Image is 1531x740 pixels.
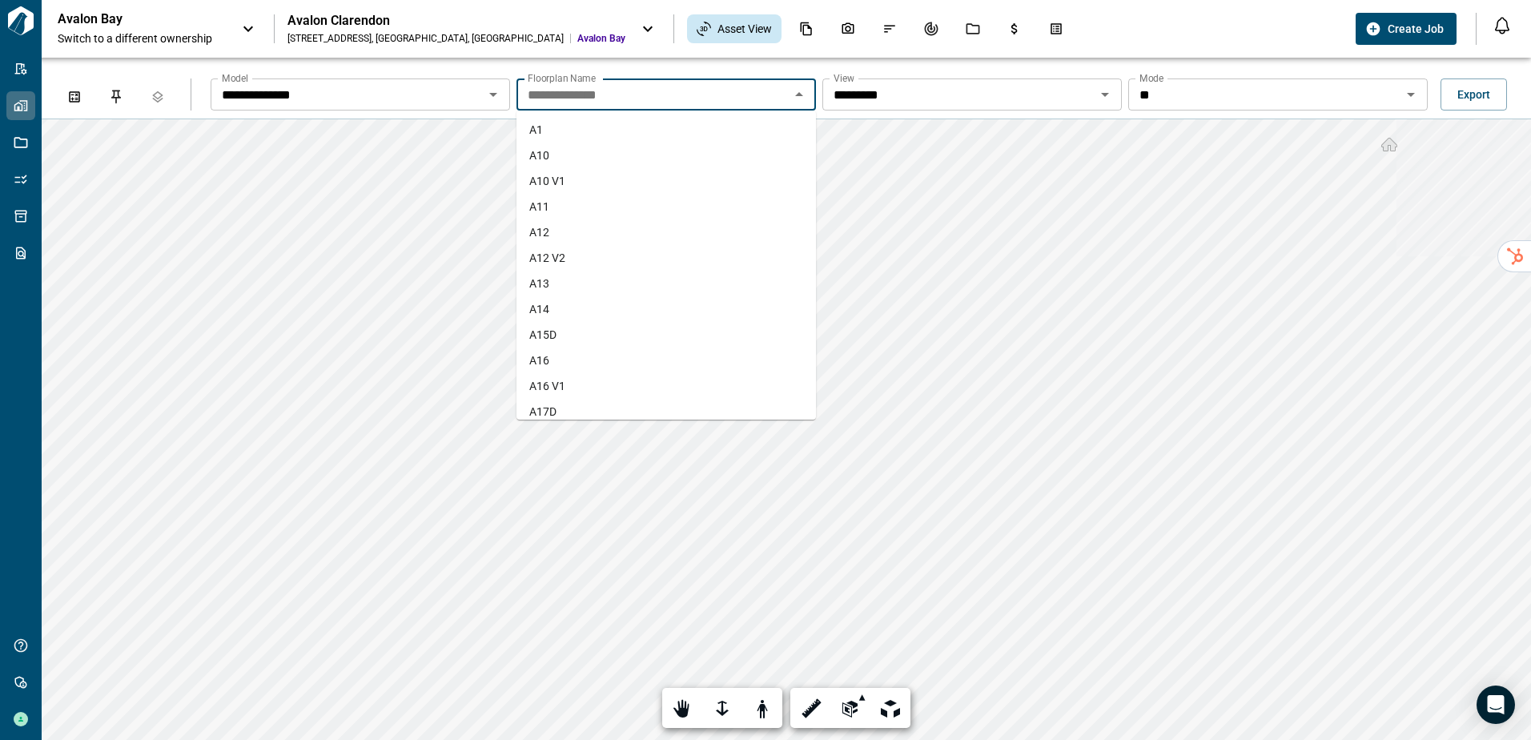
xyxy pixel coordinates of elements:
div: Budgets [998,15,1031,42]
label: View [834,71,854,85]
span: Export [1457,86,1490,103]
div: Photos [831,15,865,42]
div: [STREET_ADDRESS] , [GEOGRAPHIC_DATA] , [GEOGRAPHIC_DATA] [287,32,564,45]
div: Open Intercom Messenger [1477,686,1515,724]
span: A15D [529,327,557,343]
div: Avalon Clarendon [287,13,625,29]
div: Documents [790,15,823,42]
button: Open [1094,83,1116,106]
span: A14 [529,301,549,317]
span: A17D [529,404,557,420]
span: A13 [529,275,549,292]
label: Floorplan Name [528,71,596,85]
button: Open [1400,83,1422,106]
span: A11 [529,199,549,215]
button: Open [482,83,504,106]
span: Switch to a different ownership [58,30,226,46]
div: Takeoff Center [1039,15,1073,42]
button: Create Job [1356,13,1457,45]
div: Jobs [956,15,990,42]
span: A16 V1 [529,378,565,394]
span: Avalon Bay [577,32,625,45]
span: A10 V1 [529,173,565,189]
span: A10 [529,147,549,163]
span: A1 [529,122,543,138]
label: Model [222,71,248,85]
span: A12 V2 [529,250,565,266]
p: Avalon Bay [58,11,202,27]
div: Renovation Record [914,15,948,42]
div: Issues & Info [873,15,906,42]
button: Close [788,83,810,106]
button: Export [1441,78,1507,111]
span: Asset View [717,21,772,37]
div: Asset View [687,14,782,43]
label: Mode [1139,71,1163,85]
span: A16 [529,352,549,368]
span: A12 [529,224,549,240]
span: Create Job [1388,21,1444,37]
button: Open notification feed [1489,13,1515,38]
